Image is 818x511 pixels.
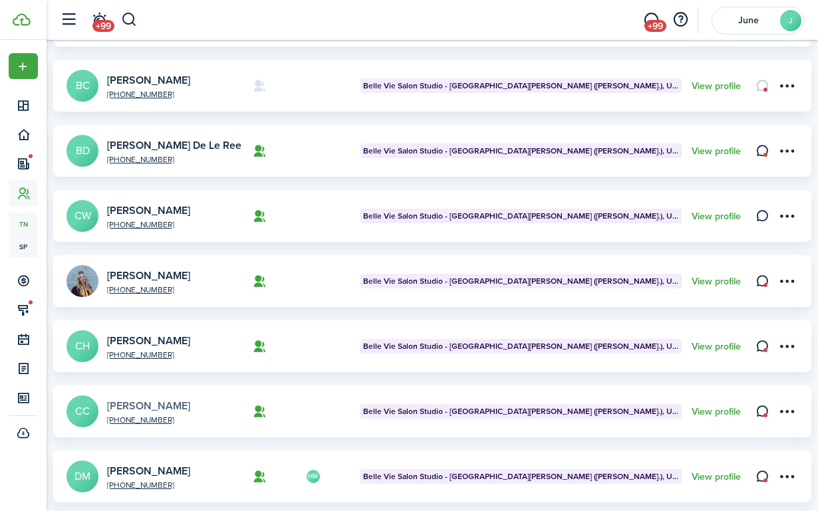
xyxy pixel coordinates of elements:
avatar-text: J [780,10,801,31]
span: Belle Vie Salon Studio - [GEOGRAPHIC_DATA][PERSON_NAME] ([PERSON_NAME].), Unit 101 [363,470,680,482]
a: View profile [692,276,741,287]
span: Belle Vie Salon Studio - [GEOGRAPHIC_DATA][PERSON_NAME] ([PERSON_NAME].), Unit 116 [363,275,680,287]
button: Open menu [775,465,798,488]
avatar-text: HM [307,470,320,483]
a: [PHONE_NUMBER] [107,286,243,294]
button: Open menu [775,205,798,227]
a: BD [67,135,98,167]
button: Open menu [775,335,798,358]
a: View profile [692,81,741,92]
a: BC [67,70,98,102]
span: Belle Vie Salon Studio - [GEOGRAPHIC_DATA][PERSON_NAME] ([PERSON_NAME].), Unit 106 [363,210,680,222]
a: [PHONE_NUMBER] [107,351,243,359]
span: +99 [92,20,114,32]
button: Open menu [775,74,798,97]
a: [PHONE_NUMBER] [107,155,243,163]
span: Belle Vie Salon Studio - [GEOGRAPHIC_DATA][PERSON_NAME] ([PERSON_NAME].), Unit 123 [363,145,680,157]
a: View profile [692,211,741,222]
a: CH [67,330,98,362]
a: DM [67,460,98,492]
a: View profile [692,146,741,157]
a: [PHONE_NUMBER] [107,416,243,424]
a: [PERSON_NAME] [107,203,190,218]
a: Messaging [638,3,664,37]
a: View profile [692,407,741,417]
a: [PERSON_NAME] [107,463,190,478]
button: Open menu [775,140,798,162]
button: Search [121,9,138,31]
a: tn [9,213,38,235]
button: Open resource center [669,9,692,31]
a: CC [67,395,98,427]
button: Open menu [775,270,798,292]
span: June [722,16,775,25]
a: [PERSON_NAME] [107,72,190,88]
a: View profile [692,472,741,482]
button: Open menu [9,53,38,79]
a: [PHONE_NUMBER] [107,221,243,229]
a: [PHONE_NUMBER] [107,481,243,489]
span: Belle Vie Salon Studio - [GEOGRAPHIC_DATA][PERSON_NAME] ([PERSON_NAME].), Unit 110 [363,80,680,92]
img: Christina Ardavin [67,265,98,297]
a: [PERSON_NAME] [107,398,190,413]
span: Belle Vie Salon Studio - [GEOGRAPHIC_DATA][PERSON_NAME] ([PERSON_NAME].), Unit 120 [363,340,680,352]
span: Belle Vie Salon Studio - [GEOGRAPHIC_DATA][PERSON_NAME] ([PERSON_NAME].), Unit 113 [363,405,680,417]
img: TenantCloud [13,13,31,26]
button: Open menu [775,400,798,423]
a: [PHONE_NUMBER] [107,90,243,98]
a: [PERSON_NAME] [107,268,190,283]
button: Open sidebar [56,7,81,33]
a: Notifications [86,3,112,37]
a: View profile [692,342,741,352]
a: sp [9,235,38,258]
a: [PERSON_NAME] [107,333,190,348]
span: +99 [644,20,666,32]
a: [PERSON_NAME] De Le Ree [107,138,241,153]
a: CW [67,200,98,232]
